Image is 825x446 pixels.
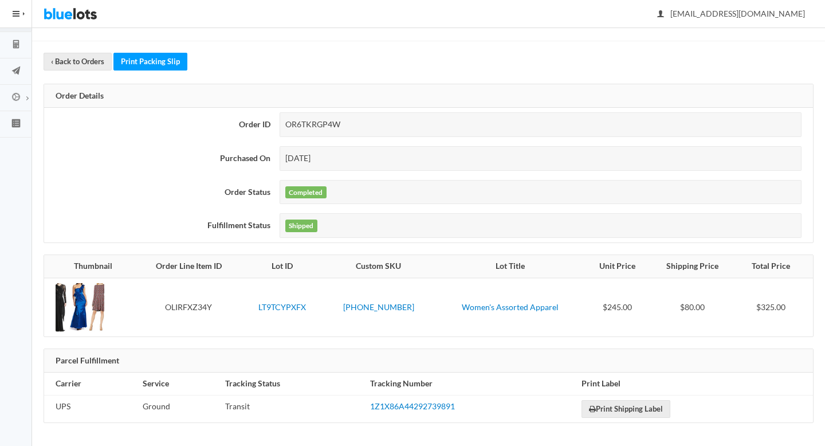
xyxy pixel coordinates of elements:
[44,53,112,71] a: ‹ Back to Orders
[44,373,138,395] th: Carrier
[586,255,650,278] th: Unit Price
[435,255,586,278] th: Lot Title
[138,395,221,422] td: Ground
[44,209,275,242] th: Fulfillment Status
[655,9,666,20] ion-icon: person
[44,142,275,175] th: Purchased On
[736,278,813,337] td: $325.00
[44,395,138,422] td: UPS
[736,255,813,278] th: Total Price
[322,255,435,278] th: Custom SKU
[586,278,650,337] td: $245.00
[136,278,242,337] td: OLIRFXZ34Y
[113,53,187,71] a: Print Packing Slip
[44,175,275,209] th: Order Status
[285,220,317,232] label: Shipped
[370,401,455,411] a: 1Z1X86A44292739891
[242,255,322,278] th: Lot ID
[44,349,813,373] div: Parcel Fulfillment
[44,84,813,108] div: Order Details
[366,373,577,395] th: Tracking Number
[462,302,559,312] a: Women's Assorted Apparel
[280,112,802,137] div: OR6TKRGP4W
[280,146,802,171] div: [DATE]
[258,302,306,312] a: LT9TCYPXFX
[136,255,242,278] th: Order Line Item ID
[221,395,365,422] td: Transit
[221,373,365,395] th: Tracking Status
[649,278,736,337] td: $80.00
[285,186,327,199] label: Completed
[582,400,670,418] a: Print Shipping Label
[44,108,275,142] th: Order ID
[649,255,736,278] th: Shipping Price
[138,373,221,395] th: Service
[658,9,805,18] span: [EMAIL_ADDRESS][DOMAIN_NAME]
[44,255,136,278] th: Thumbnail
[577,373,813,395] th: Print Label
[343,302,414,312] a: [PHONE_NUMBER]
